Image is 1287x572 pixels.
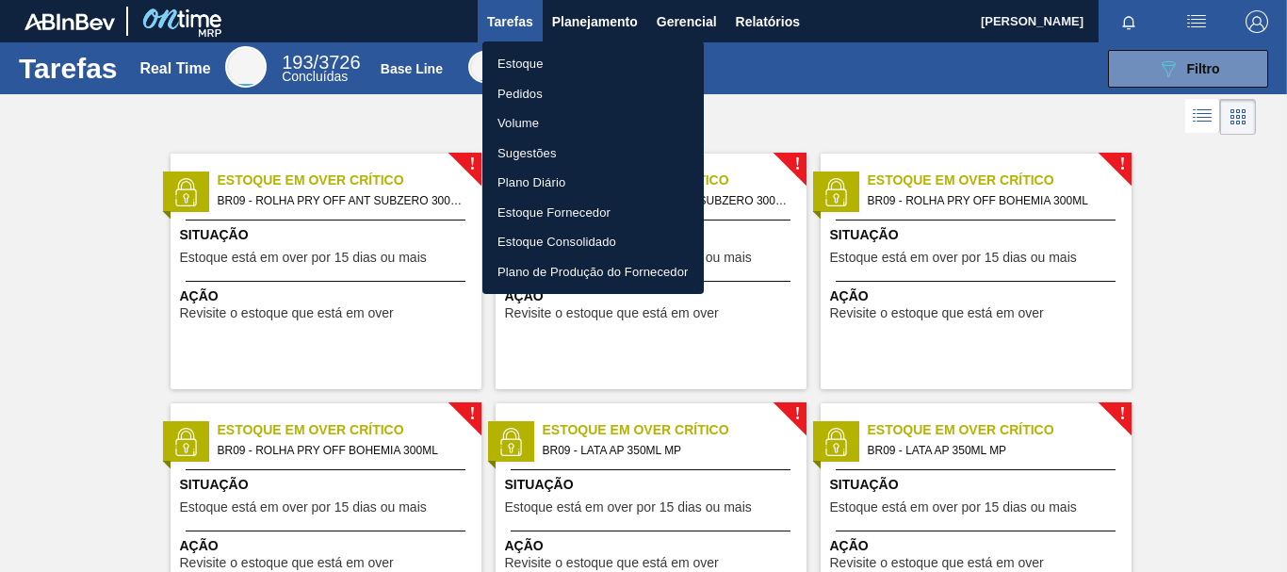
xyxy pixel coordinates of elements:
a: Estoque Consolidado [482,227,704,257]
a: Estoque [482,49,704,79]
a: Plano de Produção do Fornecedor [482,257,704,287]
a: Plano Diário [482,168,704,198]
a: Volume [482,108,704,139]
a: Estoque Fornecedor [482,198,704,228]
a: Pedidos [482,79,704,109]
a: Sugestões [482,139,704,169]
